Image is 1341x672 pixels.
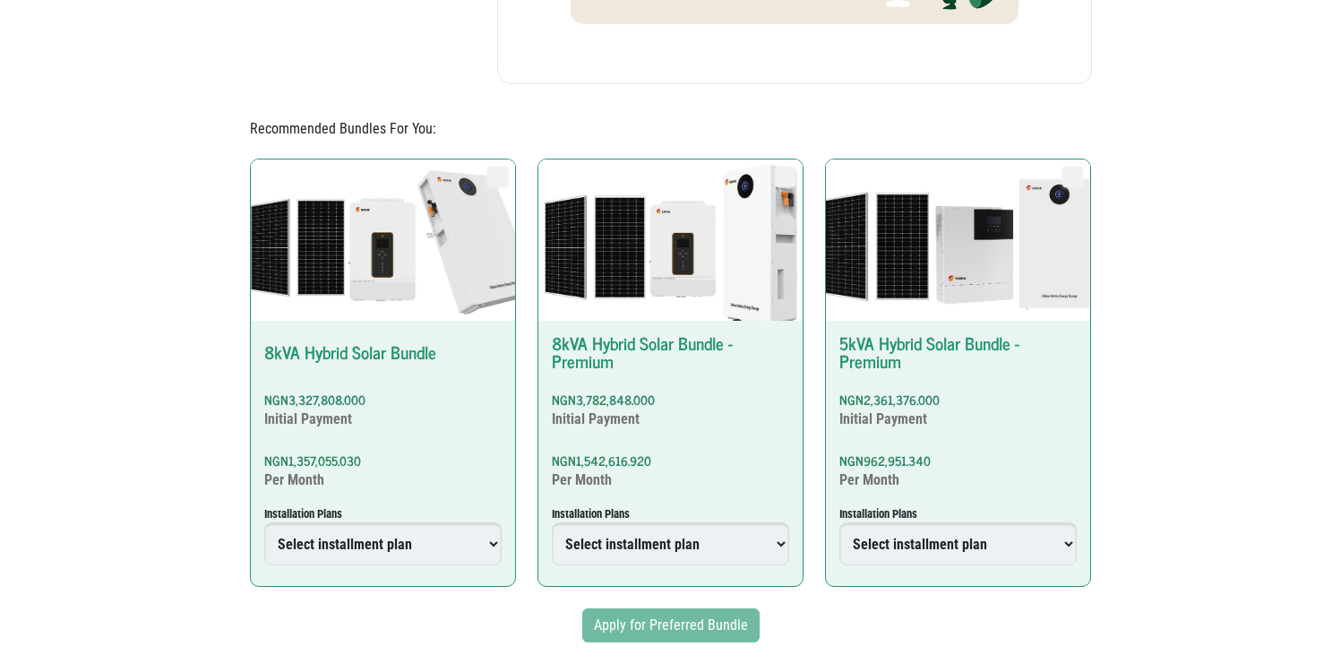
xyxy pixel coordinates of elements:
[250,120,1092,137] h5: Recommended Bundles For You:
[552,452,789,470] p: NGN1,542,616.920
[251,159,515,579] label: 8kVA Hybrid Solar Bundle NGN3,327,808.000 Initial Payment NGN1,357,055.030 Per Month Installation...
[826,159,1090,579] label: 5kVA Hybrid Solar Bundle - Premium NGN2,361,376.000 Initial Payment NGN962,951.340 Per Month Inst...
[264,410,352,427] span: Initial Payment
[552,410,640,427] span: Initial Payment
[264,452,502,470] p: NGN1,357,055.030
[839,452,1077,470] p: NGN962,951.340
[839,391,1077,409] p: NGN2,361,376.000
[264,522,502,565] select: 8kVA Hybrid Solar Bundle NGN3,327,808.000 Initial Payment NGN1,357,055.030 Per Month Installation...
[538,159,803,579] label: 8kVA Hybrid Solar Bundle - Premium NGN3,782,848.000 Initial Payment NGN1,542,616.920 Per Month In...
[264,391,502,409] p: NGN3,327,808.000
[264,343,502,361] p: 8kVA Hybrid Solar Bundle
[552,334,789,370] p: 8kVA Hybrid Solar Bundle - Premium
[552,471,612,488] span: Per Month
[264,471,324,488] span: Per Month
[839,410,927,427] span: Initial Payment
[552,522,789,565] select: 8kVA Hybrid Solar Bundle - Premium NGN3,782,848.000 Initial Payment NGN1,542,616.920 Per Month In...
[552,505,789,522] small: Installation Plans
[839,505,1077,522] small: Installation Plans
[839,334,1077,370] p: 5kVA Hybrid Solar Bundle - Premium
[552,391,789,409] p: NGN3,782,848.000
[839,522,1077,565] select: 5kVA Hybrid Solar Bundle - Premium NGN2,361,376.000 Initial Payment NGN962,951.340 Per Month Inst...
[839,471,899,488] span: Per Month
[264,505,502,522] small: Installation Plans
